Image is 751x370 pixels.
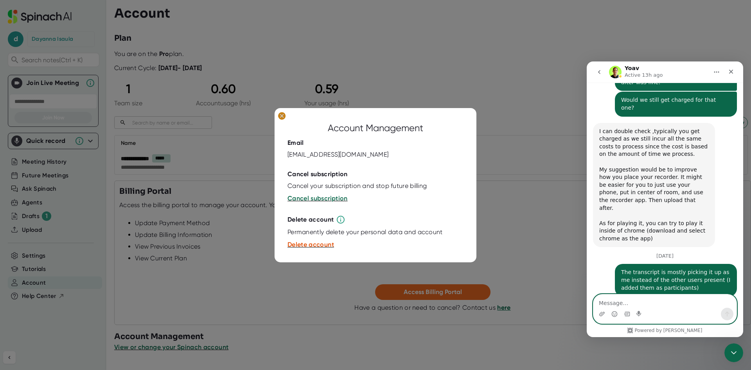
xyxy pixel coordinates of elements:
div: Cancel your subscription and stop future billing [287,182,427,190]
iframe: Intercom live chat [587,61,743,337]
span: Delete account [287,241,334,248]
iframe: Intercom live chat [724,343,743,362]
div: Cancel subscription [287,170,348,178]
div: Account Management [328,121,423,135]
span: Cancel subscription [287,195,348,202]
div: Delete account [287,216,334,224]
div: Email [287,139,304,147]
div: Permanently delete your personal data and account [287,228,443,236]
button: Cancel subscription [287,194,348,203]
div: [EMAIL_ADDRESS][DOMAIN_NAME] [287,151,388,159]
button: Delete account [287,240,334,249]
